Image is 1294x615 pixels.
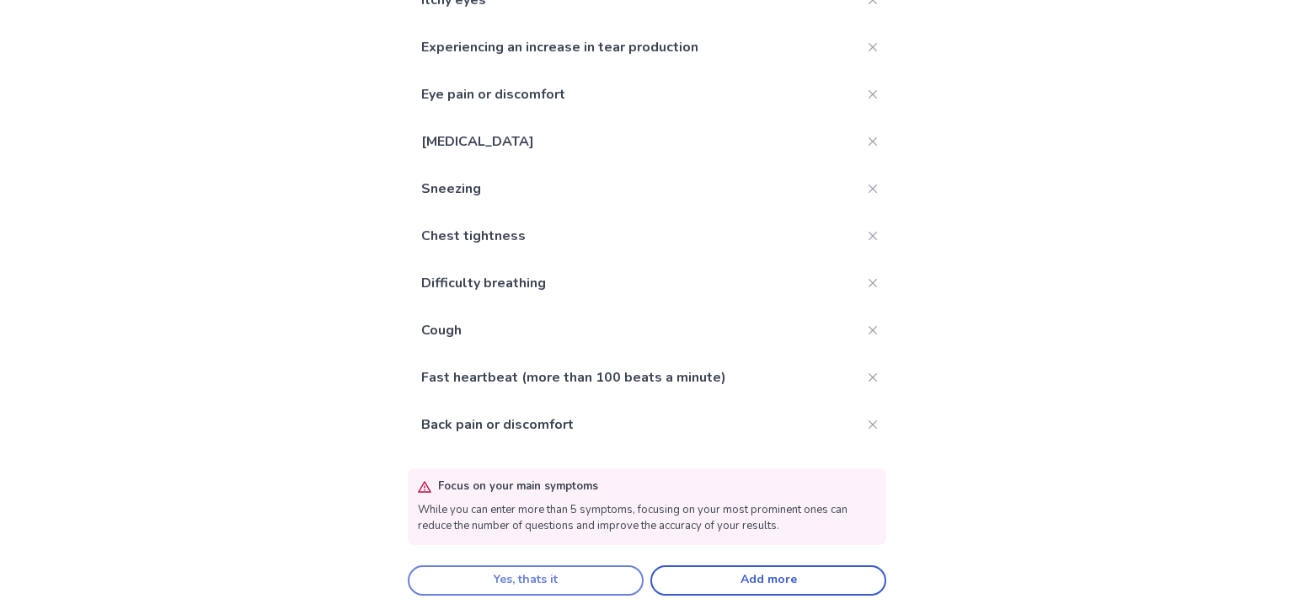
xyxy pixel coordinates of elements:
[859,81,886,108] button: Close
[859,175,886,202] button: Close
[859,411,886,438] button: Close
[418,502,876,535] p: While you can enter more than 5 symptoms, focusing on your most prominent ones can reduce the num...
[859,317,886,344] button: Close
[408,165,859,212] p: Sneezing
[408,565,644,596] button: Yes, thats it
[859,270,886,297] button: Close
[438,479,598,495] p: Focus on your main symptoms
[408,24,859,71] p: Experiencing an increase in tear production
[408,401,859,448] p: Back pain or discomfort
[650,565,886,596] button: Add more
[859,128,886,155] button: Close
[408,212,859,259] p: Chest tightness
[859,364,886,391] button: Close
[859,34,886,61] button: Close
[408,354,859,401] p: Fast heartbeat (more than 100 beats a minute)
[408,71,859,118] p: Eye pain or discomfort
[859,222,886,249] button: Close
[408,118,859,165] p: [MEDICAL_DATA]
[408,259,859,307] p: Difficulty breathing
[408,307,859,354] p: Cough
